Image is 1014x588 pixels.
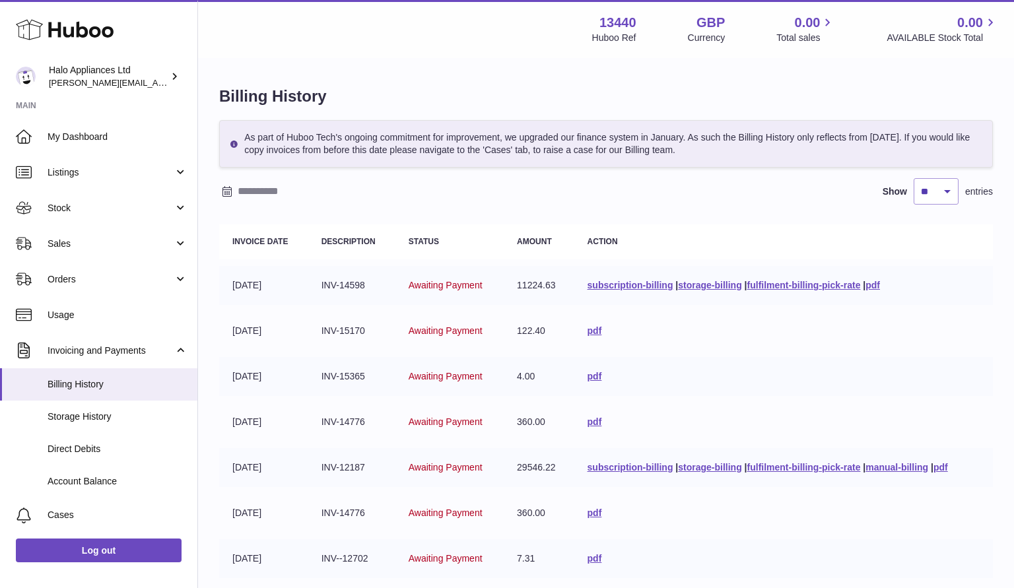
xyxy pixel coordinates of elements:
strong: Description [321,237,376,246]
a: storage-billing [678,462,741,473]
td: [DATE] [219,448,308,487]
strong: Amount [517,237,552,246]
td: INV--12702 [308,539,395,578]
a: pdf [933,462,948,473]
span: 0.00 [795,14,821,32]
span: AVAILABLE Stock Total [887,32,998,44]
a: pdf [588,507,602,518]
span: Total sales [776,32,835,44]
span: | [745,462,747,473]
div: Currency [688,32,726,44]
span: | [863,280,865,290]
div: Halo Appliances Ltd [49,64,168,89]
span: Awaiting Payment [409,462,483,473]
a: subscription-billing [588,280,673,290]
img: paul@haloappliances.com [16,67,36,86]
span: Awaiting Payment [409,325,483,336]
td: INV-12187 [308,448,395,487]
td: [DATE] [219,266,308,305]
td: INV-15365 [308,357,395,396]
label: Show [883,185,907,198]
strong: Invoice Date [232,237,288,246]
strong: Status [409,237,439,246]
td: INV-14776 [308,494,395,533]
td: [DATE] [219,539,308,578]
td: 122.40 [504,311,574,350]
td: INV-15170 [308,311,395,350]
span: My Dashboard [48,131,187,143]
td: 360.00 [504,403,574,441]
span: | [745,280,747,290]
td: [DATE] [219,403,308,441]
a: fulfilment-billing-pick-rate [747,462,861,473]
span: 0.00 [957,14,983,32]
a: fulfilment-billing-pick-rate [747,280,861,290]
span: | [675,280,678,290]
span: Usage [48,309,187,321]
a: pdf [588,553,602,564]
a: manual-billing [865,462,928,473]
span: Awaiting Payment [409,371,483,381]
td: [DATE] [219,311,308,350]
a: pdf [588,325,602,336]
span: Billing History [48,378,187,391]
h1: Billing History [219,86,993,107]
span: Awaiting Payment [409,416,483,427]
span: Storage History [48,410,187,423]
a: subscription-billing [588,462,673,473]
td: [DATE] [219,494,308,533]
a: pdf [588,371,602,381]
a: 0.00 Total sales [776,14,835,44]
span: Cases [48,509,187,521]
span: Awaiting Payment [409,280,483,290]
a: 0.00 AVAILABLE Stock Total [887,14,998,44]
td: INV-14776 [308,403,395,441]
div: Huboo Ref [592,32,636,44]
strong: GBP [696,14,725,32]
strong: 13440 [599,14,636,32]
a: pdf [865,280,880,290]
td: 4.00 [504,357,574,396]
a: pdf [588,416,602,427]
a: Log out [16,539,182,562]
span: Invoicing and Payments [48,344,174,357]
span: Direct Debits [48,443,187,455]
span: Stock [48,202,174,214]
span: Listings [48,166,174,179]
td: 7.31 [504,539,574,578]
span: Awaiting Payment [409,507,483,518]
span: Sales [48,238,174,250]
span: | [675,462,678,473]
span: Awaiting Payment [409,553,483,564]
td: 11224.63 [504,266,574,305]
td: 360.00 [504,494,574,533]
span: | [931,462,933,473]
a: storage-billing [678,280,741,290]
div: As part of Huboo Tech's ongoing commitment for improvement, we upgraded our finance system in Jan... [219,120,993,168]
span: [PERSON_NAME][EMAIL_ADDRESS][DOMAIN_NAME] [49,77,265,88]
td: [DATE] [219,357,308,396]
span: Orders [48,273,174,286]
td: INV-14598 [308,266,395,305]
span: Account Balance [48,475,187,488]
strong: Action [588,237,618,246]
span: | [863,462,865,473]
span: entries [965,185,993,198]
td: 29546.22 [504,448,574,487]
